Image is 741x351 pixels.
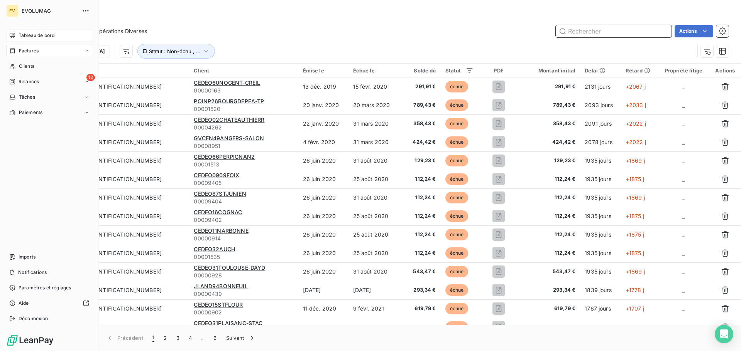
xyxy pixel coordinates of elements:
[184,330,196,346] button: 4
[303,67,344,74] div: Émise le
[194,209,242,215] span: CEDEO16COGNAC
[445,136,469,148] span: échue
[148,330,159,346] button: 1
[445,155,469,166] span: échue
[19,78,39,85] span: Relances
[194,172,239,178] span: CEDEO0909FOIX
[298,133,349,151] td: 4 févr. 2020
[298,170,349,188] td: 26 juin 2020
[524,323,575,331] span: 548,92 €
[404,231,436,238] span: 112,24 €
[349,225,399,244] td: 25 août 2020
[349,133,399,151] td: 31 mars 2020
[137,44,215,59] button: Statut : Non-échu , ...
[524,286,575,294] span: 293,34 €
[626,324,643,330] span: +1716 j
[298,96,349,114] td: 20 janv. 2020
[524,212,575,220] span: 112,24 €
[682,83,685,90] span: _
[580,225,621,244] td: 1935 jours
[53,213,162,219] span: [US_VEHICLE_IDENTIFICATION_NUMBER]
[194,105,293,113] span: 00001520
[194,179,293,187] span: 00009405
[6,334,54,346] img: Logo LeanPay
[626,120,646,127] span: +2022 j
[53,250,162,256] span: [US_VEHICLE_IDENTIFICATION_NUMBER]
[626,176,644,182] span: +1875 j
[626,305,644,312] span: +1707 j
[675,25,713,37] button: Actions
[404,212,436,220] span: 112,24 €
[404,157,436,165] span: 129,23 €
[524,157,575,165] span: 129,23 €
[404,83,436,91] span: 291,91 €
[445,210,469,222] span: échue
[445,118,469,129] span: échue
[53,287,162,293] span: [US_VEHICLE_IDENTIFICATION_NUMBER]
[445,247,469,259] span: échue
[626,231,644,238] span: +1875 j
[404,286,436,294] span: 293,34 €
[682,102,685,108] span: _
[222,330,261,346] button: Suivant
[626,250,644,256] span: +1875 j
[194,290,293,298] span: 00000439
[349,114,399,133] td: 31 mars 2020
[556,25,672,37] input: Rechercher
[580,262,621,281] td: 1935 jours
[53,102,162,108] span: [US_VEHICLE_IDENTIFICATION_NUMBER]
[682,213,685,219] span: _
[524,194,575,202] span: 112,24 €
[53,157,162,164] span: [US_VEHICLE_IDENTIFICATION_NUMBER]
[298,318,349,336] td: 14 déc. 2020
[152,334,154,342] span: 1
[626,67,653,74] div: Retard
[194,320,262,326] span: CEDEO31PLAISANC-STAC
[714,67,736,74] div: Actions
[404,101,436,109] span: 789,43 €
[298,299,349,318] td: 11 déc. 2020
[53,120,162,127] span: [US_VEHICLE_IDENTIFICATION_NUMBER]
[349,281,399,299] td: [DATE]
[445,229,469,240] span: échue
[53,194,162,201] span: [US_VEHICLE_IDENTIFICATION_NUMBER]
[404,138,436,146] span: 424,42 €
[580,299,621,318] td: 1767 jours
[524,268,575,275] span: 543,47 €
[580,244,621,262] td: 1935 jours
[196,332,209,344] span: …
[6,5,19,17] div: EV
[194,309,293,316] span: 00000902
[626,139,646,145] span: +2022 j
[626,102,646,108] span: +2033 j
[404,268,436,275] span: 543,47 €
[298,151,349,170] td: 26 juin 2020
[53,176,162,182] span: [US_VEHICLE_IDENTIFICATION_NUMBER]
[6,297,92,309] a: Aide
[626,157,645,164] span: +1869 j
[53,324,162,330] span: [US_VEHICLE_IDENTIFICATION_NUMBER]
[194,235,293,242] span: 00000914
[404,67,436,74] div: Solde dû
[194,216,293,224] span: 00009402
[404,323,436,331] span: 548,92 €
[715,325,733,343] div: Open Intercom Messenger
[19,284,71,291] span: Paramètres et réglages
[19,315,48,322] span: Déconnexion
[53,139,162,145] span: [US_VEHICLE_IDENTIFICATION_NUMBER]
[682,157,685,164] span: _
[298,77,349,96] td: 13 déc. 2019
[626,194,645,201] span: +1869 j
[682,194,685,201] span: _
[682,287,685,293] span: _
[349,77,399,96] td: 15 févr. 2020
[580,188,621,207] td: 1935 jours
[298,225,349,244] td: 26 juin 2020
[524,101,575,109] span: 789,43 €
[626,83,646,90] span: +2067 j
[194,135,264,141] span: GVCEN49ANGERS-SALON
[194,198,293,205] span: 00009404
[445,284,469,296] span: échue
[194,253,293,261] span: 00001535
[483,67,515,74] div: PDF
